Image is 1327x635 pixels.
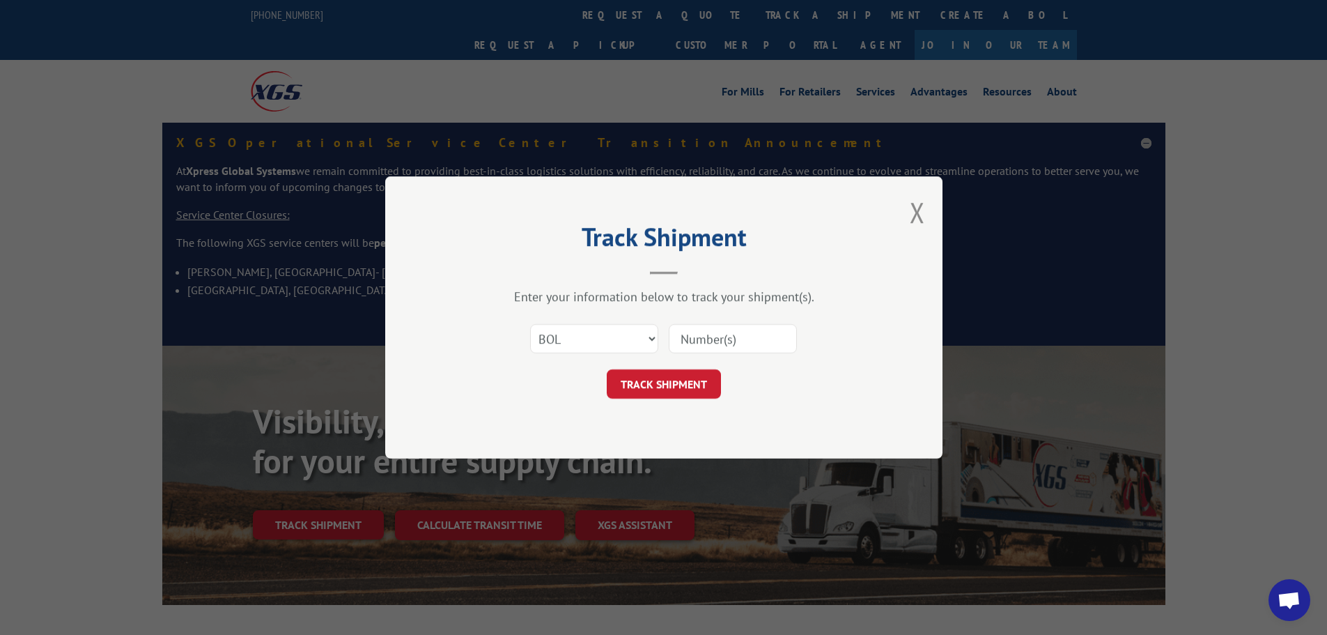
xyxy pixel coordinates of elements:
input: Number(s) [669,324,797,353]
div: Enter your information below to track your shipment(s). [455,289,873,305]
button: TRACK SHIPMENT [607,369,721,399]
a: Open chat [1268,579,1310,621]
h2: Track Shipment [455,227,873,254]
button: Close modal [910,194,925,231]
